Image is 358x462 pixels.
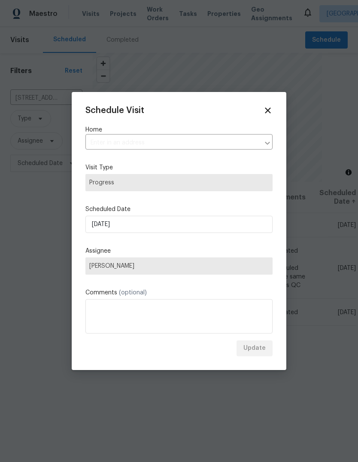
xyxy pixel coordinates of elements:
[85,247,273,255] label: Assignee
[89,178,269,187] span: Progress
[85,136,260,150] input: Enter in an address
[85,106,144,115] span: Schedule Visit
[85,125,273,134] label: Home
[263,106,273,115] span: Close
[119,290,147,296] span: (optional)
[85,216,273,233] input: M/D/YYYY
[85,205,273,214] label: Scheduled Date
[89,263,269,269] span: [PERSON_NAME]
[85,163,273,172] label: Visit Type
[85,288,273,297] label: Comments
